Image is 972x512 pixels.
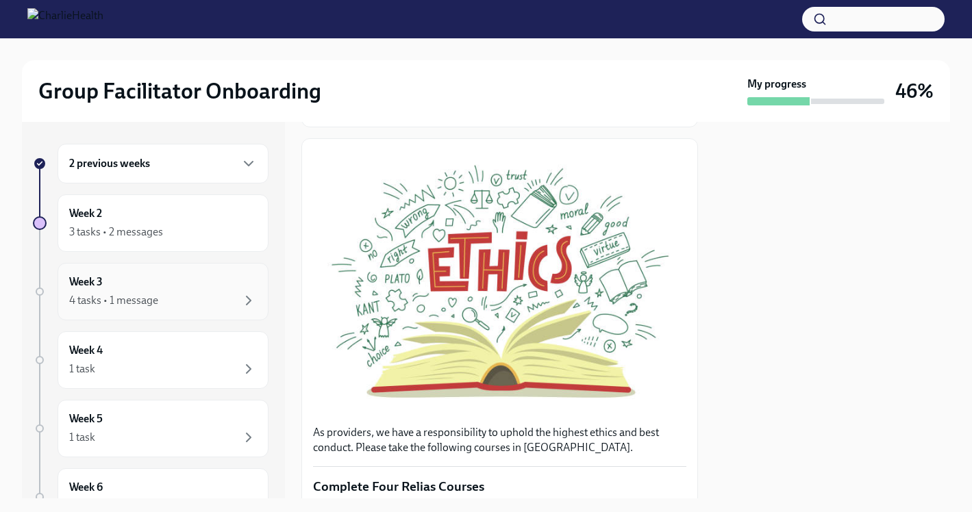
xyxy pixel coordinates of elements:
[38,77,321,105] h2: Group Facilitator Onboarding
[69,411,103,426] h6: Week 5
[747,77,806,92] strong: My progress
[69,480,103,495] h6: Week 6
[27,8,103,30] img: CharlieHealth
[58,144,269,183] div: 2 previous weeks
[313,478,686,496] p: Complete Four Relias Courses
[69,293,158,308] div: 4 tasks • 1 message
[33,194,269,252] a: Week 23 tasks • 2 messages
[69,361,95,376] div: 1 task
[313,150,686,414] button: Zoom image
[69,343,103,358] h6: Week 4
[69,225,163,240] div: 3 tasks • 2 messages
[69,430,95,445] div: 1 task
[33,331,269,389] a: Week 41 task
[33,263,269,320] a: Week 34 tasks • 1 message
[69,156,150,171] h6: 2 previous weeks
[895,79,934,103] h3: 46%
[69,206,102,221] h6: Week 2
[33,400,269,457] a: Week 51 task
[313,425,686,455] p: As providers, we have a responsibility to uphold the highest ethics and best conduct. Please take...
[69,274,103,290] h6: Week 3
